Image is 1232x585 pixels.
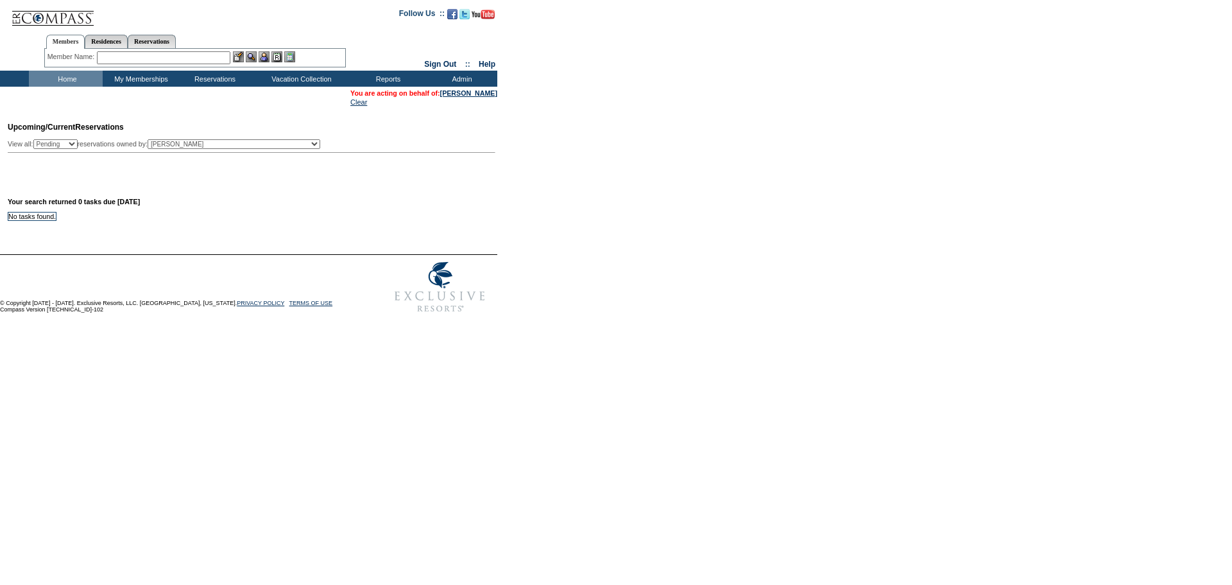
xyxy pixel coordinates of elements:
[103,71,176,87] td: My Memberships
[85,35,128,48] a: Residences
[284,51,295,62] img: b_calculator.gif
[447,13,458,21] a: Become our fan on Facebook
[459,9,470,19] img: Follow us on Twitter
[8,139,326,149] div: View all: reservations owned by:
[8,198,499,212] div: Your search returned 0 tasks due [DATE]
[424,60,456,69] a: Sign Out
[259,51,269,62] img: Impersonate
[350,71,424,87] td: Reports
[350,98,367,106] a: Clear
[479,60,495,69] a: Help
[289,300,333,306] a: TERMS OF USE
[246,51,257,62] img: View
[233,51,244,62] img: b_edit.gif
[128,35,176,48] a: Reservations
[447,9,458,19] img: Become our fan on Facebook
[29,71,103,87] td: Home
[47,51,97,62] div: Member Name:
[8,123,75,132] span: Upcoming/Current
[472,13,495,21] a: Subscribe to our YouTube Channel
[399,8,445,23] td: Follow Us ::
[465,60,470,69] span: ::
[271,51,282,62] img: Reservations
[440,89,497,97] a: [PERSON_NAME]
[176,71,250,87] td: Reservations
[8,212,56,220] td: No tasks found.
[46,35,85,49] a: Members
[350,89,497,97] span: You are acting on behalf of:
[382,255,497,319] img: Exclusive Resorts
[459,13,470,21] a: Follow us on Twitter
[424,71,497,87] td: Admin
[472,10,495,19] img: Subscribe to our YouTube Channel
[237,300,284,306] a: PRIVACY POLICY
[250,71,350,87] td: Vacation Collection
[8,123,124,132] span: Reservations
